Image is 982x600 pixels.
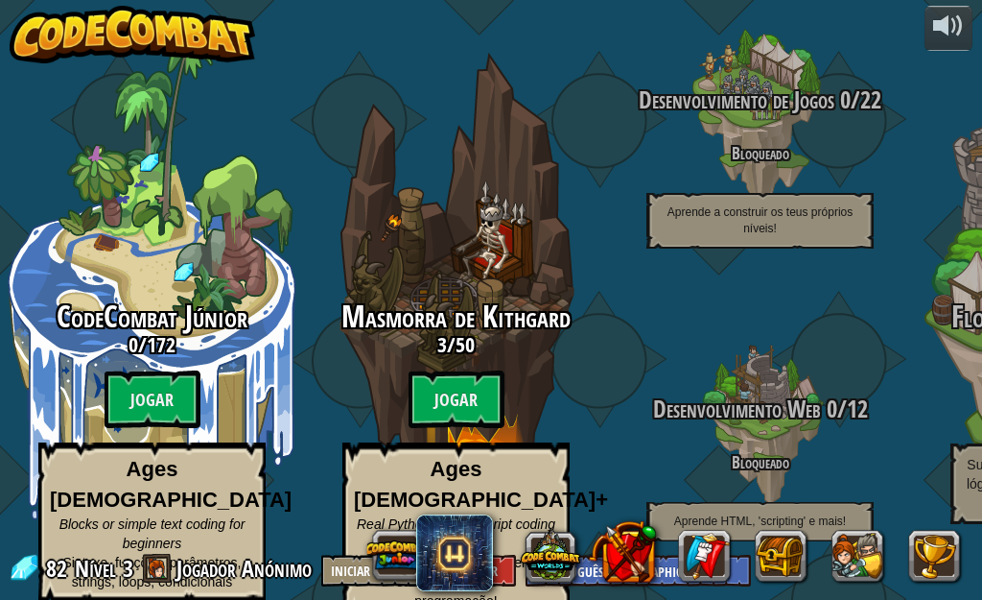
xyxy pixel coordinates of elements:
[639,84,834,116] span: Desenvolvimento de Jogos
[129,330,138,359] span: 0
[176,553,312,584] span: Jogador Anónimo
[321,555,420,587] button: Iniciar Sessão
[674,515,846,528] span: Aprende HTML, 'scripting' e mais!
[59,516,245,551] span: Blocks or simple text coding for beginners
[608,396,912,422] h3: /
[105,371,200,428] btn: Jogar
[75,553,116,585] span: Nível
[57,296,247,337] span: CodeCombat Júnior
[608,87,912,113] h3: /
[409,371,504,428] btn: Jogar
[667,205,853,235] span: Aprende a construir os teus próprios níveis!
[50,457,292,511] strong: Ages [DEMOGRAPHIC_DATA]
[357,516,555,551] span: Real Python or JavaScript coding for everyone
[304,333,608,356] h3: /
[821,393,837,425] span: 0
[354,457,608,511] strong: Ages [DEMOGRAPHIC_DATA]+
[437,330,447,359] span: 3
[608,453,912,471] h4: Bloqueado
[860,84,881,116] span: 22
[147,330,175,359] span: 172
[924,6,972,51] button: Ajustar volume
[123,553,133,584] span: 3
[46,553,73,584] span: 82
[456,330,475,359] span: 50
[847,393,868,425] span: 12
[834,84,851,116] span: 0
[10,6,255,63] img: CodeCombat - Learn how to code by playing a game
[653,393,821,425] span: Desenvolvimento Web
[341,296,571,337] span: Masmorra de Kithgard
[608,144,912,162] h4: Bloqueado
